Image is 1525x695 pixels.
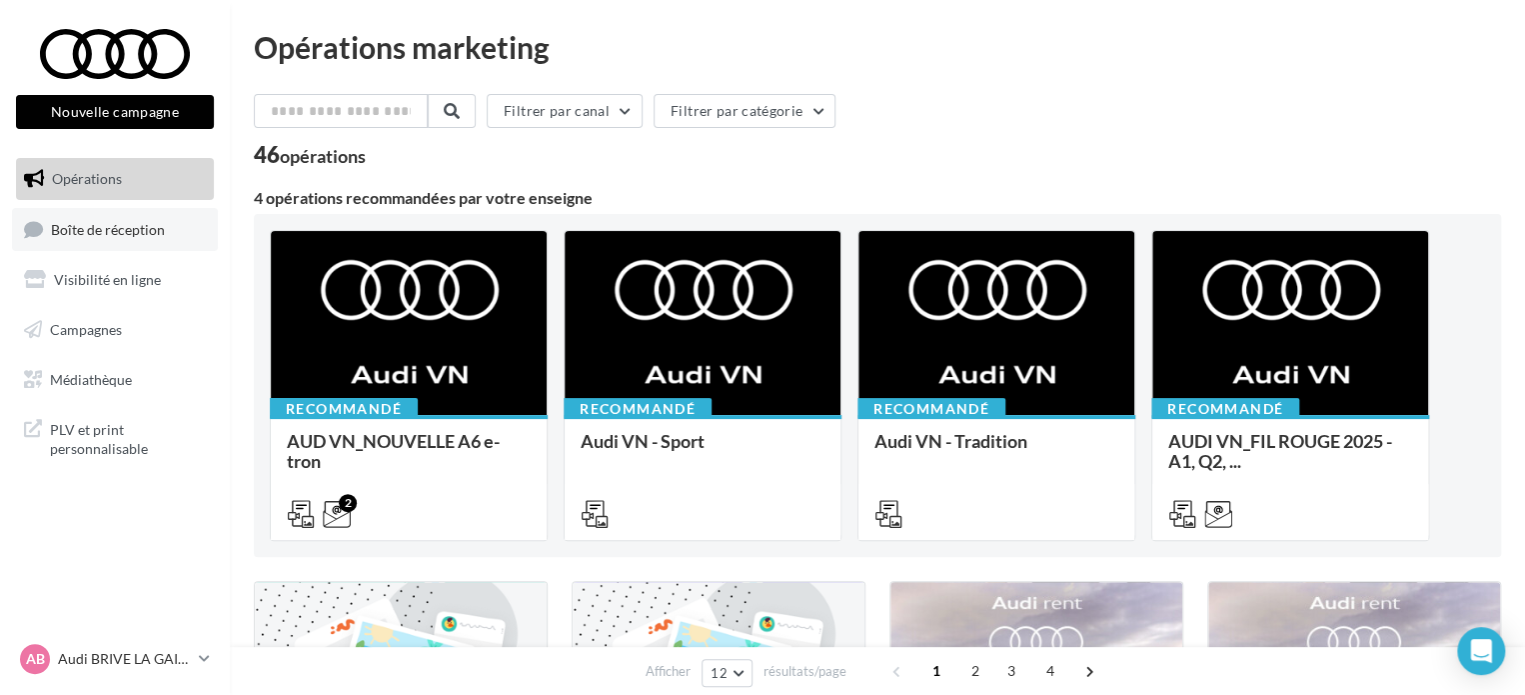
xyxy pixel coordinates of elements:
span: 4 [1034,655,1066,687]
span: Afficher [646,662,691,681]
div: 4 opérations recommandées par votre enseigne [254,190,1501,206]
span: Visibilité en ligne [54,271,161,288]
span: Opérations [52,170,122,187]
span: AUD VN_NOUVELLE A6 e-tron [287,430,500,472]
div: Recommandé [857,398,1005,420]
button: Nouvelle campagne [16,95,214,129]
button: 12 [702,659,753,687]
a: Boîte de réception [12,208,218,251]
button: Filtrer par canal [487,94,643,128]
span: 3 [995,655,1027,687]
div: Recommandé [270,398,418,420]
a: AB Audi BRIVE LA GAILLARDE [16,640,214,678]
div: Recommandé [564,398,712,420]
div: Recommandé [1151,398,1299,420]
span: 2 [959,655,991,687]
a: Campagnes [12,309,218,351]
a: Médiathèque [12,359,218,401]
span: Campagnes [50,321,122,338]
span: AB [26,649,45,669]
span: Boîte de réception [51,220,165,237]
span: 1 [920,655,952,687]
span: AUDI VN_FIL ROUGE 2025 - A1, Q2, ... [1168,430,1392,472]
div: opérations [280,147,366,165]
span: Médiathèque [50,370,132,387]
div: Open Intercom Messenger [1457,627,1505,675]
div: 46 [254,144,366,166]
span: résultats/page [763,662,846,681]
a: PLV et print personnalisable [12,408,218,467]
button: Filtrer par catégorie [654,94,835,128]
p: Audi BRIVE LA GAILLARDE [58,649,191,669]
span: PLV et print personnalisable [50,416,206,459]
div: 2 [339,494,357,512]
div: Opérations marketing [254,32,1501,62]
span: 12 [711,665,728,681]
a: Opérations [12,158,218,200]
span: Audi VN - Tradition [874,430,1027,452]
span: Audi VN - Sport [581,430,705,452]
a: Visibilité en ligne [12,259,218,301]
